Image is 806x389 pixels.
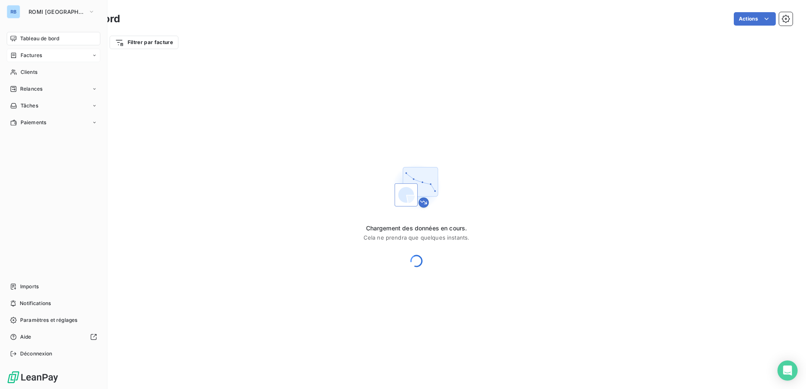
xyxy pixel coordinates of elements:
[364,234,470,241] span: Cela ne prendra que quelques instants.
[7,280,100,293] a: Imports
[7,82,100,96] a: Relances
[734,12,776,26] button: Actions
[21,52,42,59] span: Factures
[29,8,85,15] span: ROMI [GEOGRAPHIC_DATA]
[7,32,100,45] a: Tableau de bord
[7,65,100,79] a: Clients
[20,85,42,93] span: Relances
[20,300,51,307] span: Notifications
[21,119,46,126] span: Paiements
[20,333,31,341] span: Aide
[7,49,100,62] a: Factures
[21,102,38,110] span: Tâches
[390,160,443,214] img: First time
[7,99,100,112] a: Tâches
[20,350,52,358] span: Déconnexion
[364,224,470,232] span: Chargement des données en cours.
[777,360,798,381] div: Open Intercom Messenger
[7,371,59,384] img: Logo LeanPay
[20,35,59,42] span: Tableau de bord
[20,316,77,324] span: Paramètres et réglages
[7,5,20,18] div: RB
[21,68,37,76] span: Clients
[7,116,100,129] a: Paiements
[7,313,100,327] a: Paramètres et réglages
[110,36,178,49] button: Filtrer par facture
[20,283,39,290] span: Imports
[7,330,100,344] a: Aide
